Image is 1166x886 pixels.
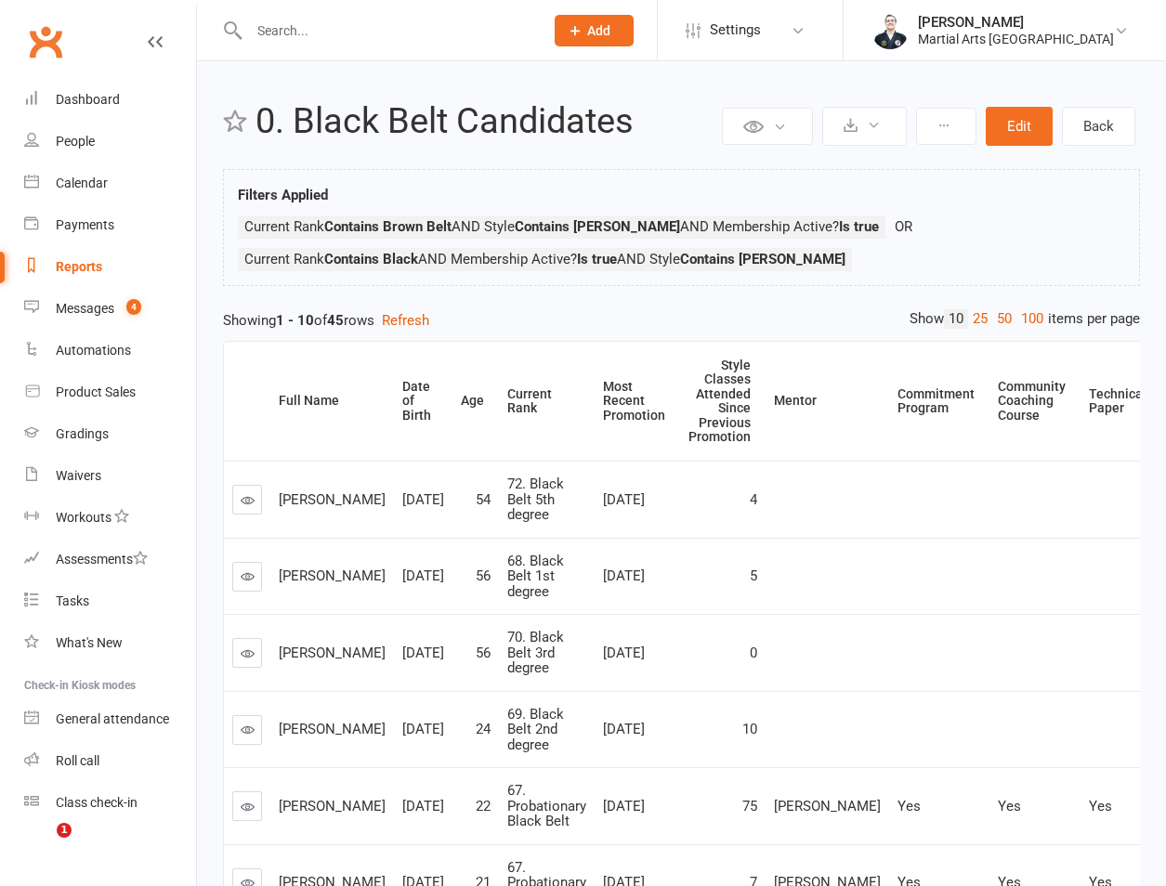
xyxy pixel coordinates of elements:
button: Add [555,15,634,46]
span: [DATE] [402,645,444,661]
div: Roll call [56,753,99,768]
a: Back [1062,107,1135,146]
span: 1 [57,823,72,838]
span: AND Style [452,218,680,235]
span: Yes [897,798,921,814]
div: Assessments [56,552,148,567]
a: Assessments [24,539,196,580]
strong: Filters Applied [238,187,328,203]
strong: 1 - 10 [276,312,314,329]
div: What's New [56,635,123,650]
span: [DATE] [603,798,645,814]
a: People [24,121,196,163]
a: General attendance kiosk mode [24,698,196,740]
strong: Contains Brown Belt [324,218,452,235]
div: Product Sales [56,384,136,399]
div: Current Rank [507,387,580,416]
div: People [56,134,95,149]
a: Reports [24,246,196,288]
div: Mentor [774,394,874,408]
span: 4 [126,299,141,315]
span: [DATE] [402,491,444,508]
div: Date of Birth [402,380,438,423]
span: 70. Black Belt 3rd degree [507,629,564,676]
span: 5 [750,567,757,584]
span: [PERSON_NAME] [279,567,386,584]
span: 0 [750,645,757,661]
strong: Contains [PERSON_NAME] [680,251,845,267]
span: [PERSON_NAME] [774,798,881,814]
div: Age [461,394,484,408]
span: [DATE] [402,721,444,737]
div: Calendar [56,176,108,190]
span: [DATE] [402,798,444,814]
span: 10 [742,721,757,737]
span: 72. Black Belt 5th degree [507,476,564,523]
a: Product Sales [24,371,196,413]
a: 50 [992,309,1016,329]
span: 56 [476,567,491,584]
span: 24 [476,721,491,737]
a: Roll call [24,740,196,782]
span: 69. Black Belt 2nd degree [507,706,564,753]
a: Messages 4 [24,288,196,330]
div: Martial Arts [GEOGRAPHIC_DATA] [918,31,1114,47]
div: Technical Paper [1089,387,1146,416]
div: Reports [56,259,102,274]
span: AND Membership Active? [680,218,879,235]
a: What's New [24,622,196,664]
strong: Is true [839,218,879,235]
a: Calendar [24,163,196,204]
div: Gradings [56,426,109,441]
span: 68. Black Belt 1st degree [507,553,564,600]
span: [DATE] [603,567,645,584]
a: 10 [944,309,968,329]
span: 4 [750,491,757,508]
span: [PERSON_NAME] [279,721,386,737]
span: [PERSON_NAME] [279,491,386,508]
h2: 0. Black Belt Candidates [255,102,717,141]
a: 25 [968,309,992,329]
div: Payments [56,217,114,232]
span: [PERSON_NAME] [279,645,386,661]
a: Class kiosk mode [24,782,196,824]
span: [DATE] [603,491,645,508]
a: Clubworx [22,19,69,65]
a: Workouts [24,497,196,539]
strong: Contains [PERSON_NAME] [515,218,680,235]
span: 75 [742,798,757,814]
span: [PERSON_NAME] [279,798,386,814]
div: Full Name [279,394,379,408]
img: thumb_image1644660699.png [871,12,909,49]
div: Automations [56,343,131,358]
a: Payments [24,204,196,246]
span: 54 [476,491,491,508]
a: Tasks [24,580,196,622]
span: 56 [476,645,491,661]
span: Current Rank [244,251,418,267]
div: Dashboard [56,92,120,107]
iframe: Intercom live chat [19,823,63,867]
strong: Contains Black [324,251,418,267]
span: Settings [710,9,761,51]
div: Community Coaching Course [998,380,1066,423]
a: Waivers [24,455,196,497]
a: Dashboard [24,79,196,121]
span: [DATE] [603,721,645,737]
div: [PERSON_NAME] [918,14,1114,31]
span: Add [587,23,610,38]
div: Style Classes Attended Since Previous Promotion [688,358,751,444]
a: 100 [1016,309,1048,329]
span: 22 [476,798,491,814]
strong: Is true [577,251,617,267]
div: Tasks [56,593,89,608]
div: Showing of rows [223,309,1140,332]
div: Commitment Program [897,387,975,416]
div: Messages [56,301,114,316]
span: Yes [998,798,1021,814]
div: Waivers [56,468,101,483]
button: Refresh [382,309,429,332]
span: 67. Probationary Black Belt [507,782,586,829]
span: Yes [1089,798,1112,814]
span: AND Membership Active? [418,251,617,267]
